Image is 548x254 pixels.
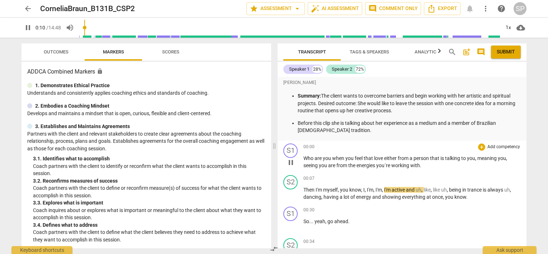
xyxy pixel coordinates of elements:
span: go [327,218,334,224]
span: you´re [376,163,391,168]
span: you [498,155,506,161]
span: Scores [162,49,179,55]
div: 72% [355,66,365,73]
div: 28% [312,66,322,73]
span: active [392,187,406,193]
span: from [398,155,410,161]
span: / 14:48 [46,25,61,30]
span: showing [382,194,402,200]
span: , [447,187,449,193]
span: meaning [477,155,498,161]
div: Keyboard shortcuts [11,246,72,254]
p: Develops and maintains a mindset that is open, curious, flexible and client-centered. [27,110,265,117]
span: and [372,194,382,200]
span: So [303,218,309,224]
span: when [332,155,345,161]
div: Speaker 2 [332,66,352,73]
span: that [364,155,374,161]
span: , [475,155,477,161]
span: , [361,187,363,193]
h3: ADDCA Combined Markers [27,67,265,76]
span: , [506,155,507,161]
span: . [309,218,311,224]
span: lot [344,194,350,200]
span: Markers [103,49,124,55]
span: a [340,194,344,200]
strong: Summary: [298,93,321,99]
button: SP [514,2,526,15]
span: Export [427,4,457,13]
span: you [345,155,355,161]
span: person [414,155,430,161]
span: trance [467,187,483,193]
span: that [430,155,440,161]
p: Partners with the client and relevant stakeholders to create clear agreements about the coaching ... [27,130,265,152]
button: Volume [63,21,76,34]
button: Pause [285,157,297,168]
span: at [426,194,432,200]
span: once [432,194,443,200]
span: , [510,187,511,193]
span: Who [303,155,315,161]
p: Before this clip she is talking about her experience as a medium and a member of Brazilian [DEMOG... [298,119,521,134]
p: The client wants to overcome barriers and begin working with her artistic and spiritual projects.... [298,92,521,114]
span: Then [303,187,316,193]
span: . [348,218,350,224]
span: , [365,187,367,193]
span: Tags & Speakers [350,49,389,55]
span: to [461,155,467,161]
button: Add summary [461,46,472,58]
span: comment [368,4,377,13]
p: Coach inquires about or explores what is important or meaningful to the client about what they wa... [33,207,265,221]
span: . [466,194,468,200]
span: you [319,163,328,168]
p: Add competency [487,144,521,150]
span: Assessment is enabled for this document. The competency model is locked and follows the assessmen... [97,68,103,74]
span: , [431,187,433,193]
span: volume_up [66,23,74,32]
span: pause [24,23,32,32]
span: dancing [303,194,321,200]
h2: CorneliaBraun_B131B_CSP2 [40,4,135,13]
span: , [338,187,340,193]
span: I'm [367,187,373,193]
button: AI Assessment [308,2,362,15]
button: Play [22,21,34,34]
div: Speaker 1 [289,66,310,73]
span: everything [402,194,426,200]
span: talking [445,155,461,161]
span: and [406,187,416,193]
span: . [311,218,312,224]
button: Show/Hide comments [475,46,487,58]
p: 2. Embodies a Coaching Mindset [35,102,109,110]
span: Filler word [424,187,431,193]
div: 3. 4. Defines what to address [33,221,265,229]
span: love [374,155,384,161]
span: Assessment [250,4,302,13]
span: you [467,155,475,161]
span: having [323,194,340,200]
div: 1x [501,22,515,33]
span: 0:10 [36,25,45,30]
div: Change speaker [283,207,298,221]
span: Filler word [441,187,447,193]
span: arrow_drop_down [293,4,302,13]
button: Please Do Not Submit until your Assessment is Complete [491,46,521,58]
span: of [350,194,356,200]
span: feel [355,155,364,161]
span: you [445,194,454,200]
span: Comment only [368,4,418,13]
span: know [454,194,466,200]
span: help [497,4,506,13]
span: comment [477,48,485,56]
span: know [349,187,361,193]
span: I'm [375,187,382,193]
button: Assessment [246,2,305,15]
span: from [336,163,348,168]
span: the [348,163,356,168]
span: Filler word [416,187,421,193]
button: Export [424,2,460,15]
span: are [315,155,323,161]
span: seeing [303,163,319,168]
